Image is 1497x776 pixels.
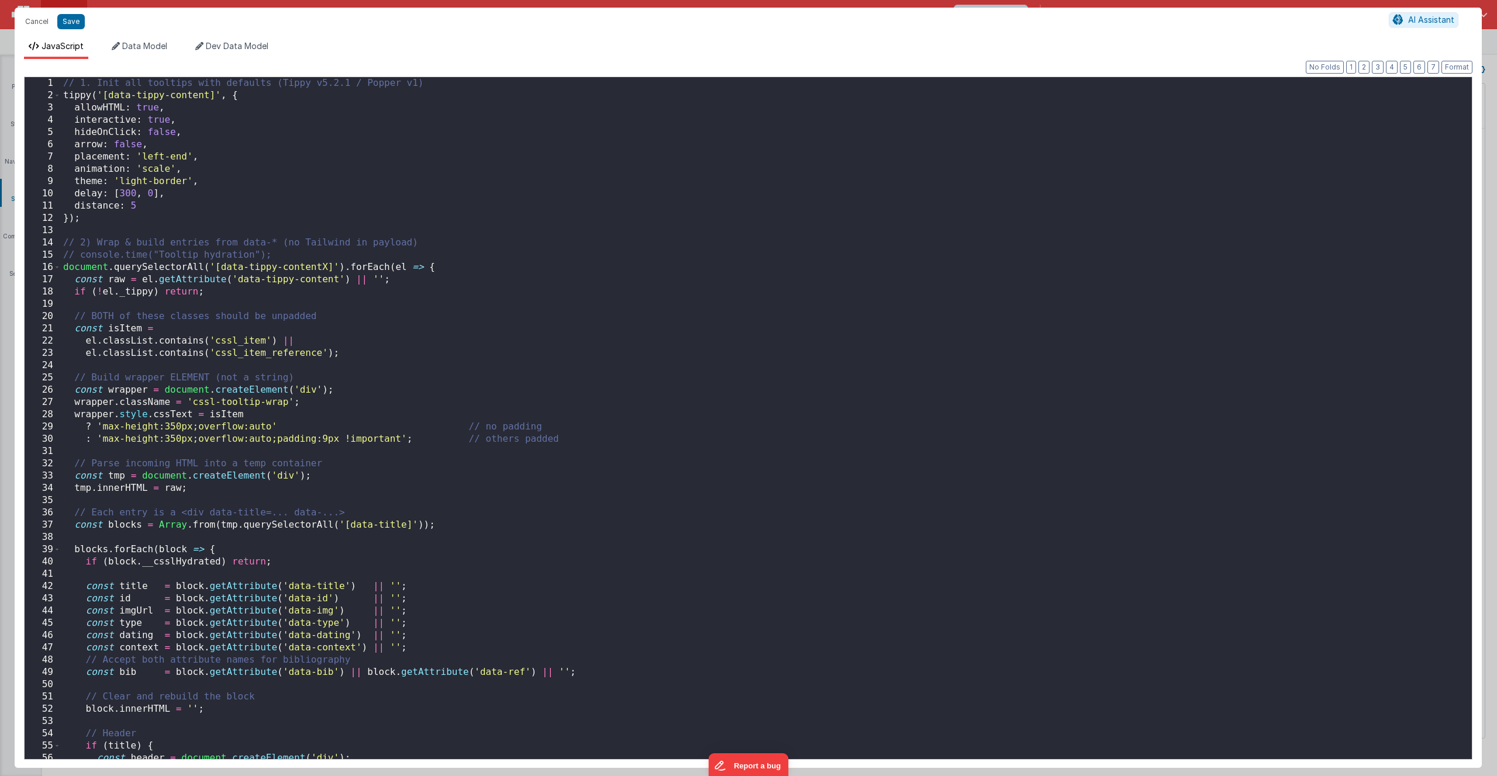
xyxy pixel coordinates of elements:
[25,691,61,703] div: 51
[25,151,61,163] div: 7
[25,666,61,678] div: 49
[57,14,85,29] button: Save
[25,310,61,323] div: 20
[25,568,61,580] div: 41
[25,347,61,359] div: 23
[25,273,61,286] div: 17
[25,728,61,740] div: 54
[25,126,61,138] div: 5
[25,433,61,445] div: 30
[25,359,61,372] div: 24
[25,224,61,237] div: 13
[25,323,61,335] div: 21
[1413,61,1425,74] button: 6
[25,200,61,212] div: 11
[25,261,61,273] div: 16
[25,642,61,654] div: 47
[25,77,61,89] div: 1
[25,458,61,470] div: 32
[1427,61,1439,74] button: 7
[25,531,61,543] div: 38
[1386,61,1398,74] button: 4
[25,605,61,617] div: 44
[25,593,61,605] div: 43
[25,494,61,507] div: 35
[25,445,61,458] div: 31
[25,703,61,715] div: 52
[25,89,61,102] div: 2
[25,629,61,642] div: 46
[25,715,61,728] div: 53
[25,335,61,347] div: 22
[25,298,61,310] div: 19
[25,543,61,556] div: 39
[1400,61,1411,74] button: 5
[1389,12,1458,27] button: AI Assistant
[25,678,61,691] div: 50
[25,408,61,421] div: 28
[25,138,61,151] div: 6
[25,249,61,261] div: 15
[25,163,61,175] div: 8
[25,617,61,629] div: 45
[25,286,61,298] div: 18
[25,212,61,224] div: 12
[206,41,268,51] span: Dev Data Model
[122,41,167,51] span: Data Model
[25,580,61,593] div: 42
[42,41,84,51] span: JavaScript
[25,507,61,519] div: 36
[1358,61,1370,74] button: 2
[25,102,61,114] div: 3
[25,556,61,568] div: 40
[25,519,61,531] div: 37
[25,421,61,433] div: 29
[25,752,61,764] div: 56
[25,740,61,752] div: 55
[25,188,61,200] div: 10
[25,482,61,494] div: 34
[25,384,61,396] div: 26
[25,470,61,482] div: 33
[1306,61,1344,74] button: No Folds
[1372,61,1384,74] button: 3
[25,372,61,384] div: 25
[25,237,61,249] div: 14
[1346,61,1356,74] button: 1
[25,396,61,408] div: 27
[19,13,54,30] button: Cancel
[25,175,61,188] div: 9
[1441,61,1472,74] button: Format
[25,654,61,666] div: 48
[1408,15,1454,25] span: AI Assistant
[25,114,61,126] div: 4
